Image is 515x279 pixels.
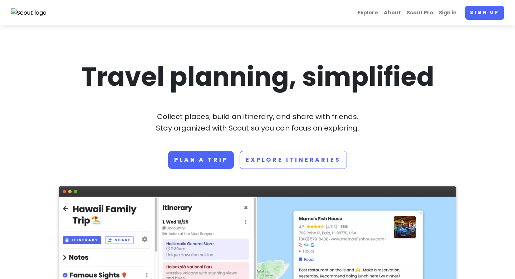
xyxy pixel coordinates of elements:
[11,8,47,18] img: Scout logo
[59,111,456,134] p: Collect places, build an itinerary, and share with friends. Stay organized with Scout so you can ...
[465,6,504,20] a: Sign up
[404,6,436,20] a: Scout Pro
[355,6,381,20] a: Explore
[436,6,460,20] a: Sign in
[381,6,404,20] a: About
[59,60,456,94] h1: Travel planning, simplified
[168,151,234,169] a: Plan a trip
[240,151,347,169] a: Explore Itineraries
